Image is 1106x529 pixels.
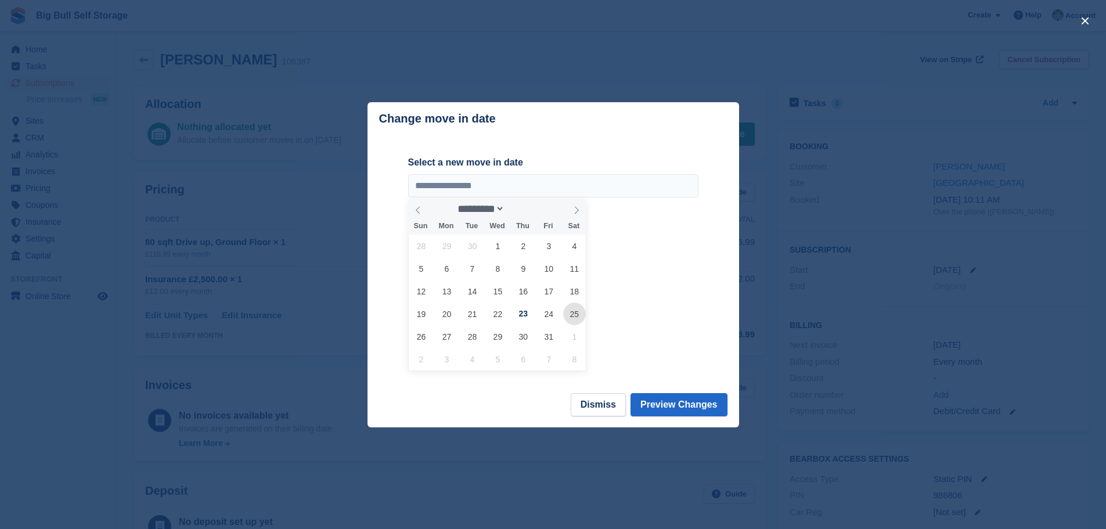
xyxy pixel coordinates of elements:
[487,235,509,257] span: October 1, 2025
[538,303,560,325] span: October 24, 2025
[410,235,433,257] span: September 28, 2025
[487,280,509,303] span: October 15, 2025
[538,325,560,348] span: October 31, 2025
[563,257,586,280] span: October 11, 2025
[408,222,434,230] span: Sun
[461,280,484,303] span: October 14, 2025
[1076,12,1094,30] button: close
[487,325,509,348] span: October 29, 2025
[410,325,433,348] span: October 26, 2025
[563,325,586,348] span: November 1, 2025
[538,235,560,257] span: October 3, 2025
[410,257,433,280] span: October 5, 2025
[538,257,560,280] span: October 10, 2025
[461,235,484,257] span: September 30, 2025
[538,348,560,370] span: November 7, 2025
[408,156,698,170] label: Select a new move in date
[410,348,433,370] span: November 2, 2025
[563,303,586,325] span: October 25, 2025
[512,280,535,303] span: October 16, 2025
[461,303,484,325] span: October 21, 2025
[561,222,586,230] span: Sat
[487,303,509,325] span: October 22, 2025
[435,348,458,370] span: November 3, 2025
[410,280,433,303] span: October 12, 2025
[512,325,535,348] span: October 30, 2025
[433,222,459,230] span: Mon
[435,280,458,303] span: October 13, 2025
[435,325,458,348] span: October 27, 2025
[410,303,433,325] span: October 19, 2025
[512,303,535,325] span: October 23, 2025
[461,257,484,280] span: October 7, 2025
[563,348,586,370] span: November 8, 2025
[484,222,510,230] span: Wed
[510,222,535,230] span: Thu
[453,203,505,215] select: Month
[379,112,496,125] p: Change move in date
[435,235,458,257] span: September 29, 2025
[535,222,561,230] span: Fri
[512,348,535,370] span: November 6, 2025
[563,235,586,257] span: October 4, 2025
[487,257,509,280] span: October 8, 2025
[435,257,458,280] span: October 6, 2025
[505,203,541,215] input: Year
[461,325,484,348] span: October 28, 2025
[571,393,626,416] button: Dismiss
[512,235,535,257] span: October 2, 2025
[459,222,484,230] span: Tue
[631,393,727,416] button: Preview Changes
[435,303,458,325] span: October 20, 2025
[563,280,586,303] span: October 18, 2025
[461,348,484,370] span: November 4, 2025
[512,257,535,280] span: October 9, 2025
[487,348,509,370] span: November 5, 2025
[538,280,560,303] span: October 17, 2025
